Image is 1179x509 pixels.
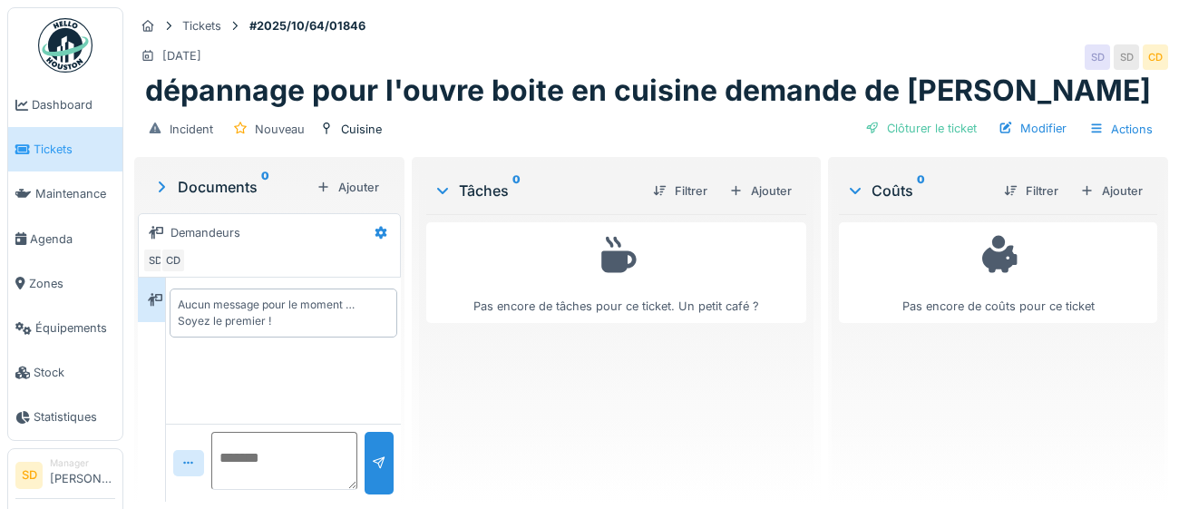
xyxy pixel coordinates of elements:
[1081,116,1161,142] div: Actions
[1085,44,1110,70] div: SD
[512,180,521,201] sup: 0
[8,171,122,216] a: Maintenance
[917,180,925,201] sup: 0
[341,121,382,138] div: Cuisine
[34,364,115,381] span: Stock
[170,121,213,138] div: Incident
[171,224,240,241] div: Demandeurs
[8,350,122,395] a: Stock
[50,456,115,470] div: Manager
[15,462,43,489] li: SD
[35,185,115,202] span: Maintenance
[1073,179,1150,203] div: Ajouter
[152,176,309,198] div: Documents
[29,275,115,292] span: Zones
[858,116,984,141] div: Clôturer le ticket
[851,230,1145,315] div: Pas encore de coûts pour ce ticket
[34,141,115,158] span: Tickets
[309,175,386,200] div: Ajouter
[50,456,115,495] li: [PERSON_NAME]
[35,319,115,337] span: Équipements
[8,83,122,127] a: Dashboard
[182,17,221,34] div: Tickets
[242,17,373,34] strong: #2025/10/64/01846
[8,217,122,261] a: Agenda
[15,456,115,500] a: SD Manager[PERSON_NAME]
[646,179,715,203] div: Filtrer
[8,261,122,306] a: Zones
[145,73,1151,108] h1: dépannage pour l'ouvre boite en cuisine demande de [PERSON_NAME]
[8,306,122,350] a: Équipements
[142,248,168,273] div: SD
[162,47,201,64] div: [DATE]
[846,180,989,201] div: Coûts
[34,408,115,426] span: Statistiques
[261,176,269,198] sup: 0
[1143,44,1168,70] div: CD
[30,230,115,248] span: Agenda
[434,180,638,201] div: Tâches
[161,248,186,273] div: CD
[991,116,1074,141] div: Modifier
[438,230,794,315] div: Pas encore de tâches pour ce ticket. Un petit café ?
[8,127,122,171] a: Tickets
[8,395,122,439] a: Statistiques
[32,96,115,113] span: Dashboard
[178,297,389,329] div: Aucun message pour le moment … Soyez le premier !
[1114,44,1139,70] div: SD
[722,179,799,203] div: Ajouter
[38,18,93,73] img: Badge_color-CXgf-gQk.svg
[255,121,305,138] div: Nouveau
[997,179,1066,203] div: Filtrer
